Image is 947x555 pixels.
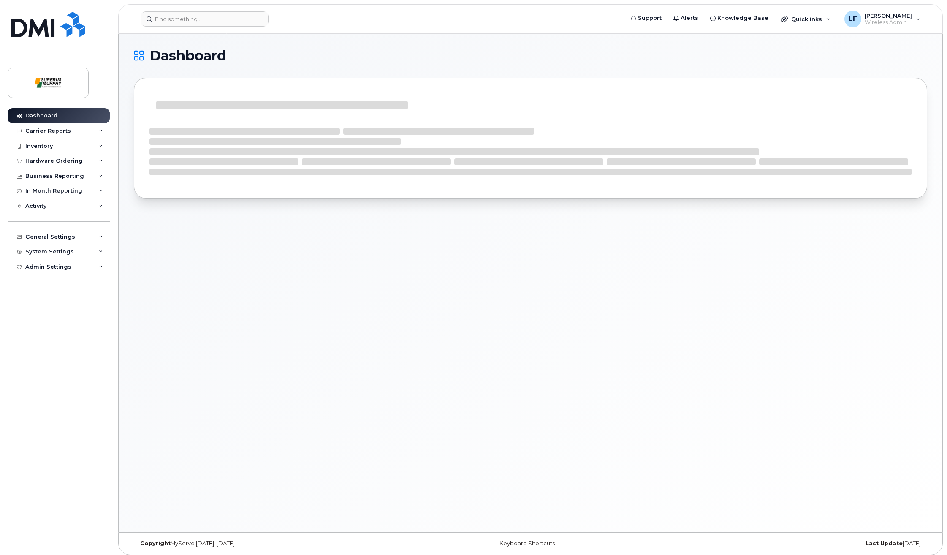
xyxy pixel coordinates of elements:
[134,540,398,547] div: MyServe [DATE]–[DATE]
[866,540,903,547] strong: Last Update
[150,49,226,62] span: Dashboard
[499,540,555,547] a: Keyboard Shortcuts
[140,540,171,547] strong: Copyright
[663,540,927,547] div: [DATE]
